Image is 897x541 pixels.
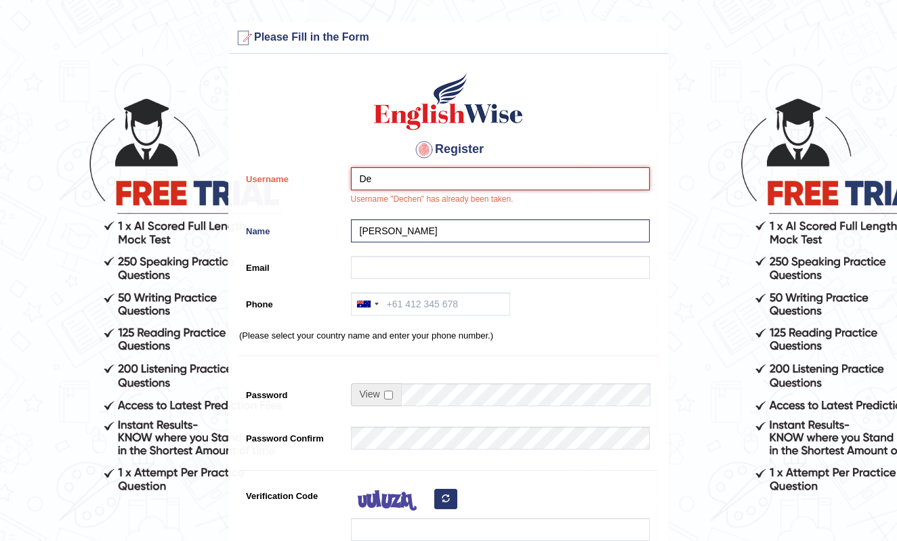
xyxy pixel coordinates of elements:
p: (Please select your country name and enter your phone number.) [239,329,658,342]
input: +61 412 345 678 [351,293,510,316]
img: Logo of English Wise create a new account for intelligent practice with AI [371,71,526,132]
label: Password Confirm [239,427,344,445]
label: Phone [239,293,344,311]
h3: Please Fill in the Form [232,27,665,49]
input: Show/Hide Password [384,391,393,399]
label: Name [239,219,344,238]
label: Password [239,383,344,402]
label: Username [239,167,344,186]
label: Email [239,256,344,274]
label: Verification Code [239,484,344,502]
h4: Register [239,139,658,160]
div: Australia: +61 [352,293,383,315]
